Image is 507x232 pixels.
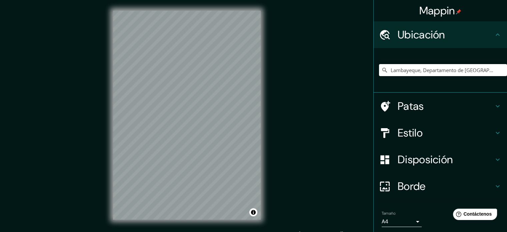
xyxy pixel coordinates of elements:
[379,64,507,76] input: Elige tu ciudad o zona
[374,173,507,200] div: Borde
[398,179,426,193] font: Borde
[382,211,395,216] font: Tamaño
[398,126,423,140] font: Estilo
[374,120,507,146] div: Estilo
[419,4,455,18] font: Mappin
[456,9,461,14] img: pin-icon.png
[374,93,507,120] div: Patas
[398,99,424,113] font: Patas
[382,218,388,225] font: A4
[382,216,422,227] div: A4
[448,206,500,225] iframe: Lanzador de widgets de ayuda
[374,21,507,48] div: Ubicación
[374,146,507,173] div: Disposición
[398,153,453,167] font: Disposición
[398,28,445,42] font: Ubicación
[113,11,261,220] canvas: Mapa
[249,208,257,216] button: Activar o desactivar atribución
